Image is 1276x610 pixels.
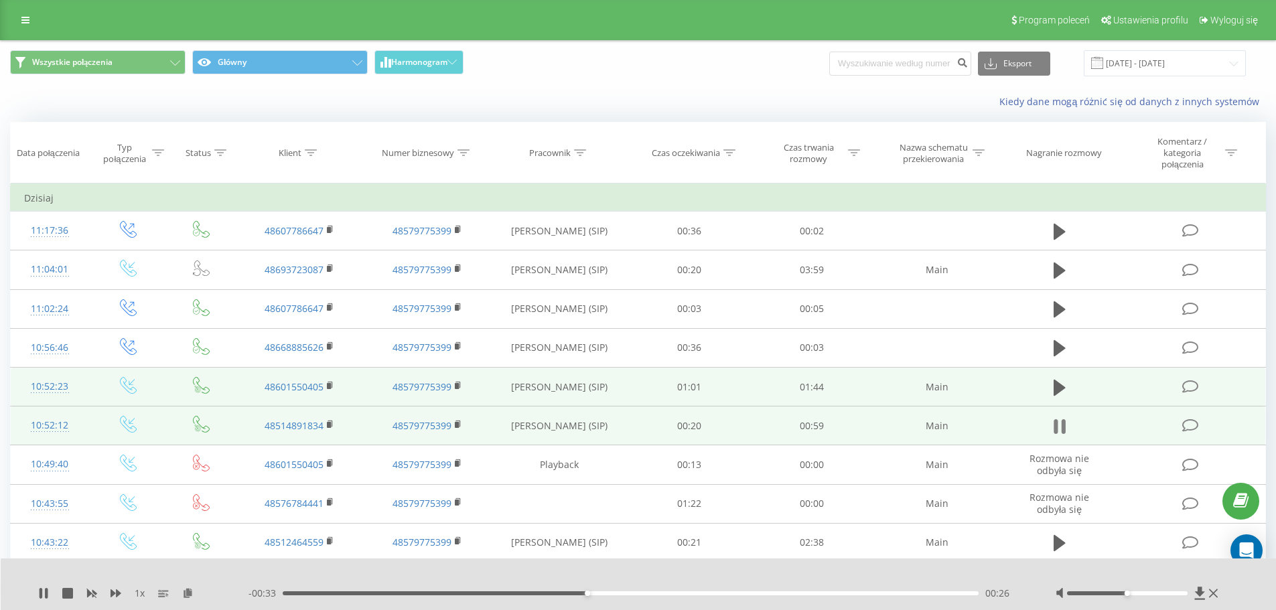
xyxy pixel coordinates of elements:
a: Kiedy dane mogą różnić się od danych z innych systemów [999,95,1266,108]
td: [PERSON_NAME] (SIP) [491,523,628,562]
a: 48579775399 [393,302,451,315]
div: Open Intercom Messenger [1230,534,1263,566]
a: 48579775399 [393,419,451,432]
div: 10:52:12 [24,412,76,439]
td: 00:20 [628,250,751,289]
a: 48576784441 [265,497,324,510]
td: [PERSON_NAME] (SIP) [491,328,628,367]
a: 48579775399 [393,536,451,548]
td: Dzisiaj [11,185,1266,212]
div: Czas trwania rozmowy [773,142,845,165]
div: Data połączenia [17,147,80,159]
div: Komentarz / kategoria połączenia [1143,136,1222,170]
td: 00:02 [751,212,873,250]
div: Nagranie rozmowy [1026,147,1102,159]
div: 11:02:24 [24,296,76,322]
td: Main [873,484,1000,523]
td: Main [873,445,1000,484]
div: 10:43:22 [24,530,76,556]
td: 00:36 [628,212,751,250]
td: 00:03 [628,289,751,328]
div: 10:49:40 [24,451,76,477]
td: Main [873,406,1000,445]
div: 10:43:55 [24,491,76,517]
div: Czas oczekiwania [652,147,720,159]
button: Harmonogram [374,50,464,74]
div: Accessibility label [585,591,590,596]
span: Ustawienia profilu [1113,15,1188,25]
div: 11:17:36 [24,218,76,244]
td: 01:01 [628,368,751,406]
div: Klient [279,147,301,159]
a: 48693723087 [265,263,324,276]
a: 48512464559 [265,536,324,548]
span: Rozmowa nie odbyła się [1030,491,1089,516]
td: 00:00 [751,445,873,484]
div: Typ połączenia [100,142,148,165]
td: 00:59 [751,406,873,445]
input: Wyszukiwanie według numeru [829,52,971,76]
td: 03:59 [751,250,873,289]
a: 48601550405 [265,380,324,393]
td: 00:13 [628,445,751,484]
a: 48579775399 [393,380,451,393]
td: 00:05 [751,289,873,328]
td: [PERSON_NAME] (SIP) [491,406,628,445]
div: Nazwa schematu przekierowania [898,142,969,165]
span: Wszystkie połączenia [32,57,113,68]
td: 00:20 [628,406,751,445]
a: 48668885626 [265,341,324,354]
td: Main [873,523,1000,562]
a: 48579775399 [393,497,451,510]
button: Eksport [978,52,1050,76]
td: 00:03 [751,328,873,367]
td: 02:38 [751,523,873,562]
td: 01:44 [751,368,873,406]
span: Program poleceń [1019,15,1090,25]
a: 48607786647 [265,302,324,315]
div: Pracownik [529,147,571,159]
span: 00:26 [985,587,1009,600]
button: Wszystkie połączenia [10,50,186,74]
td: 00:36 [628,328,751,367]
div: Accessibility label [1125,591,1130,596]
div: Status [186,147,211,159]
td: 00:21 [628,523,751,562]
a: 48579775399 [393,224,451,237]
td: Main [873,368,1000,406]
a: 48514891834 [265,419,324,432]
td: Playback [491,445,628,484]
span: - 00:33 [249,587,283,600]
a: 48579775399 [393,458,451,471]
td: [PERSON_NAME] (SIP) [491,212,628,250]
a: 48607786647 [265,224,324,237]
td: 01:22 [628,484,751,523]
td: [PERSON_NAME] (SIP) [491,289,628,328]
a: 48579775399 [393,341,451,354]
a: 48579775399 [393,263,451,276]
div: 10:52:23 [24,374,76,400]
span: Wyloguj się [1210,15,1258,25]
a: 48601550405 [265,458,324,471]
div: 10:56:46 [24,335,76,361]
div: Numer biznesowy [382,147,454,159]
td: 00:00 [751,484,873,523]
div: 11:04:01 [24,256,76,283]
span: 1 x [135,587,145,600]
td: [PERSON_NAME] (SIP) [491,250,628,289]
button: Główny [192,50,368,74]
td: [PERSON_NAME] (SIP) [491,368,628,406]
span: Rozmowa nie odbyła się [1030,452,1089,477]
td: Main [873,250,1000,289]
span: Harmonogram [391,58,447,67]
